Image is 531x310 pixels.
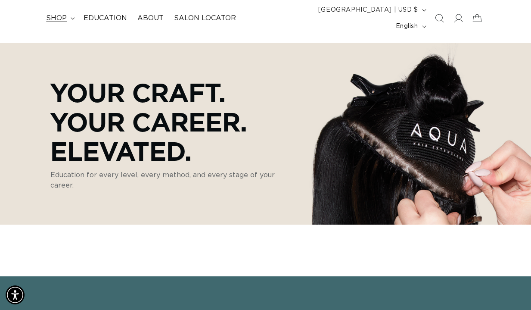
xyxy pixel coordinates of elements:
p: Your Craft. Your Career. Elevated. [50,78,296,166]
summary: Search [430,9,449,28]
a: About [132,9,169,28]
summary: shop [41,9,78,28]
a: Education [78,9,132,28]
iframe: Chat Widget [488,269,531,310]
span: [GEOGRAPHIC_DATA] | USD $ [318,6,418,15]
div: Accessibility Menu [6,285,25,304]
p: Education for every level, every method, and every stage of your career. [50,170,296,191]
span: English [396,22,418,31]
a: Salon Locator [169,9,241,28]
button: [GEOGRAPHIC_DATA] | USD $ [313,2,430,18]
button: English [391,18,430,34]
span: About [137,14,164,23]
span: Salon Locator [174,14,236,23]
span: shop [46,14,67,23]
span: Education [84,14,127,23]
